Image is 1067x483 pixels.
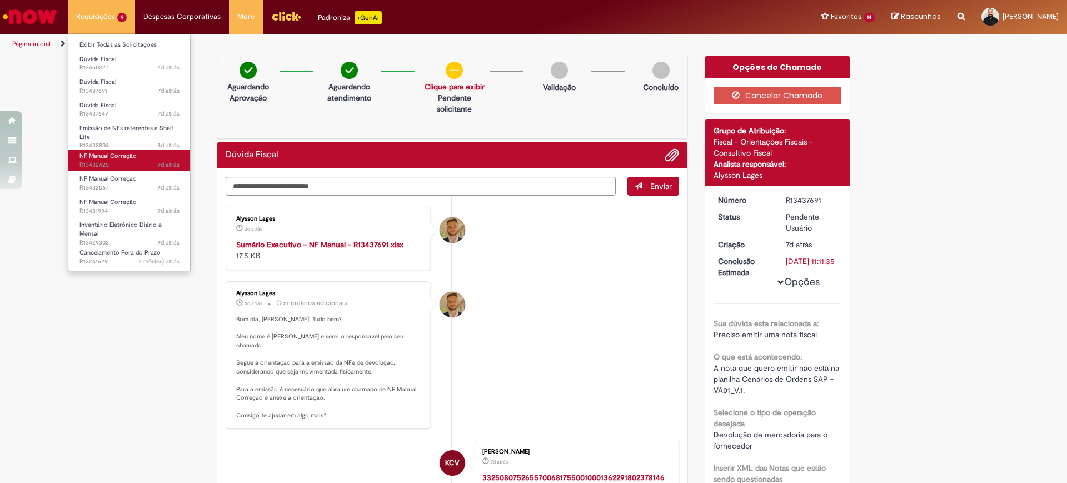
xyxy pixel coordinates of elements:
div: [DATE] 11:11:35 [786,256,837,267]
span: Favoritos [831,11,861,22]
p: Concluído [643,82,679,93]
span: NF Manual Correção [79,152,137,160]
time: 20/08/2025 11:46:41 [157,183,180,192]
span: 7d atrás [158,87,180,95]
div: Opções do Chamado [705,56,850,78]
a: Aberto R13431994 : NF Manual Correção [68,196,191,217]
img: check-circle-green.png [341,62,358,79]
span: Enviar [650,181,672,191]
div: Alysson Lages [714,170,842,181]
time: 20/08/2025 14:44:32 [157,141,180,150]
span: A nota que quero emitir não está na planilha Cenários de Ordens SAP - VA01_V.1. [714,363,841,395]
a: Rascunhos [891,12,941,22]
span: KCV [445,450,459,476]
ul: Trilhas de página [8,34,703,54]
span: R13432425 [79,161,180,170]
a: Página inicial [12,39,51,48]
span: 9d atrás [157,183,180,192]
a: Aberto R13450227 : Dúvida Fiscal [68,53,191,74]
span: Inventário Eletrônico Diário e Mensal [79,221,162,238]
a: Aberto R13432067 : NF Manual Correção [68,173,191,193]
textarea: Digite sua mensagem aqui... [226,177,616,196]
div: Pendente Usuário [786,211,837,233]
div: Alysson Lages [440,217,465,243]
span: Dúvida Fiscal [79,78,116,86]
div: [PERSON_NAME] [482,449,667,455]
div: Fiscal - Orientações Fiscais - Consultivo Fiscal [714,136,842,158]
span: 3d atrás [245,300,262,307]
img: check-circle-green.png [240,62,257,79]
span: 9d atrás [157,161,180,169]
img: img-circle-grey.png [652,62,670,79]
span: R13241629 [79,257,180,266]
span: Requisições [76,11,115,22]
span: [PERSON_NAME] [1003,12,1059,21]
span: R13450227 [79,63,180,72]
p: Bom dia, [PERSON_NAME]! Tudo bem? Meu nome é [PERSON_NAME] e serei o responsável pelo seu chamado... [236,315,421,420]
time: 20/08/2025 11:33:51 [157,207,180,215]
img: img-circle-grey.png [551,62,568,79]
a: Aberto R13241629 : Cancelamento Fora do Prazo [68,247,191,267]
img: click_logo_yellow_360x200.png [271,8,301,24]
span: R13437691 [79,87,180,96]
span: 8d atrás [157,141,180,150]
button: Adicionar anexos [665,148,679,162]
ul: Requisições [68,33,191,271]
span: 7d atrás [786,240,812,250]
time: 26/08/2025 18:42:21 [157,63,180,72]
span: R13431994 [79,207,180,216]
span: Despesas Corporativas [143,11,221,22]
time: 04/07/2025 10:09:34 [138,257,180,266]
div: Analista responsável: [714,158,842,170]
div: Alysson Lages [236,290,421,297]
span: Rascunhos [901,11,941,22]
div: Padroniza [318,11,382,24]
div: 21/08/2025 17:11:32 [786,239,837,250]
span: R13429302 [79,238,180,247]
a: Aberto R13432804 : Emissão de NFs referentes a Shelf Life [68,122,191,146]
dt: Conclusão Estimada [710,256,778,278]
span: Dúvida Fiscal [79,101,116,109]
p: Aguardando atendimento [323,81,375,103]
p: +GenAi [355,11,382,24]
div: Alysson Lages [440,292,465,317]
b: Selecione o tipo de operação desejada [714,407,816,429]
span: Emissão de NFs referentes a Shelf Life [79,124,173,141]
span: NF Manual Correção [79,198,137,206]
span: R13432804 [79,141,180,150]
span: Cancelamento Fora do Prazo [79,248,161,257]
a: Clique para exibir [425,82,485,92]
span: 2d atrás [157,63,180,72]
dt: Criação [710,239,778,250]
span: 9 [117,13,127,22]
span: More [237,11,255,22]
h2: Dúvida Fiscal Histórico de tíquete [226,150,278,160]
div: 17.5 KB [236,239,421,261]
span: 7d atrás [158,109,180,118]
a: Aberto R13437691 : Dúvida Fiscal [68,76,191,97]
a: Sumário Executivo - NF Manual - R13437691.xlsx [236,240,403,250]
dt: Status [710,211,778,222]
span: Dúvida Fiscal [79,55,116,63]
time: 21/08/2025 17:11:32 [786,240,812,250]
span: 14 [864,13,875,22]
span: 7d atrás [491,459,508,465]
div: Grupo de Atribuição: [714,125,842,136]
b: Sua dúvida esta relacionada a: [714,318,819,328]
button: Cancelar Chamado [714,87,842,104]
a: Aberto R13437647 : Dúvida Fiscal [68,99,191,120]
a: Aberto R13432425 : NF Manual Correção [68,150,191,171]
time: 21/08/2025 17:09:40 [491,459,508,465]
img: ServiceNow [1,6,58,28]
span: 2 mês(es) atrás [138,257,180,266]
a: Aberto R13429302 : Inventário Eletrônico Diário e Mensal [68,219,191,243]
span: 9d atrás [157,207,180,215]
time: 26/08/2025 09:25:55 [245,226,262,232]
time: 19/08/2025 15:36:07 [157,238,180,247]
span: Devolução de mercadoria para o fornecedor [714,430,830,451]
time: 21/08/2025 17:11:34 [158,87,180,95]
p: Aguardando Aprovação [222,81,274,103]
img: circle-minus.png [446,62,463,79]
time: 26/08/2025 09:25:52 [245,300,262,307]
